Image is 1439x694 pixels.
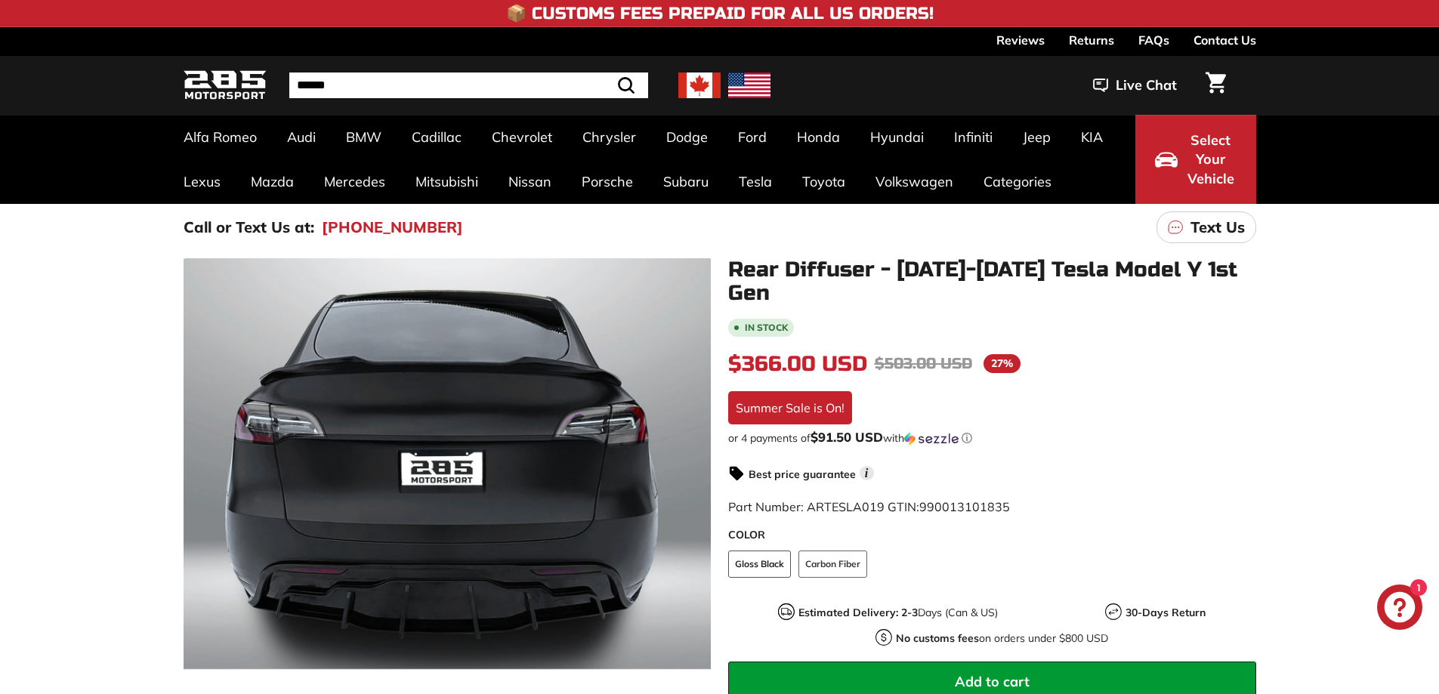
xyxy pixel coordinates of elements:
a: Contact Us [1194,27,1256,53]
a: KIA [1066,115,1118,159]
button: Live Chat [1073,66,1197,104]
a: Ford [723,115,782,159]
span: $91.50 USD [811,429,883,445]
a: Audi [272,115,331,159]
a: Text Us [1156,211,1256,243]
img: Logo_285_Motorsport_areodynamics_components [184,68,267,103]
span: Live Chat [1116,76,1177,95]
a: Infiniti [939,115,1008,159]
span: i [860,466,874,480]
a: Jeep [1008,115,1066,159]
strong: 30-Days Return [1126,606,1206,619]
span: Select Your Vehicle [1185,131,1237,189]
p: Call or Text Us at: [184,216,314,239]
a: Honda [782,115,855,159]
a: Volkswagen [860,159,968,204]
a: Tesla [724,159,787,204]
a: Returns [1069,27,1114,53]
strong: Estimated Delivery: 2-3 [798,606,918,619]
a: Toyota [787,159,860,204]
p: Days (Can & US) [798,605,998,621]
a: Cadillac [397,115,477,159]
a: [PHONE_NUMBER] [322,216,463,239]
span: $503.00 USD [875,354,972,373]
span: Add to cart [955,673,1030,690]
a: Dodge [651,115,723,159]
a: FAQs [1138,27,1169,53]
a: Mazda [236,159,309,204]
a: Porsche [567,159,648,204]
inbox-online-store-chat: Shopify online store chat [1373,585,1427,634]
a: Categories [968,159,1067,204]
div: Summer Sale is On! [728,391,852,424]
button: Select Your Vehicle [1135,115,1256,204]
div: or 4 payments of with [728,430,1256,446]
a: Hyundai [855,115,939,159]
span: $366.00 USD [728,351,867,377]
strong: No customs fees [896,631,979,645]
img: Sezzle [904,432,959,446]
strong: Best price guarantee [749,467,856,481]
a: Lexus [168,159,236,204]
h4: 📦 Customs Fees Prepaid for All US Orders! [506,5,934,23]
p: on orders under $800 USD [896,631,1108,646]
span: 27% [984,354,1021,373]
h1: Rear Diffuser - [DATE]-[DATE] Tesla Model Y 1st Gen [728,258,1256,305]
a: Reviews [996,27,1045,53]
span: 990013101835 [919,499,1010,514]
b: In stock [745,323,788,332]
input: Search [289,72,648,98]
a: Cart [1197,60,1235,111]
p: Text Us [1190,216,1245,239]
a: Chrysler [567,115,651,159]
label: COLOR [728,527,1256,543]
a: Nissan [493,159,567,204]
a: Chevrolet [477,115,567,159]
a: Mitsubishi [400,159,493,204]
a: Mercedes [309,159,400,204]
span: Part Number: ARTESLA019 GTIN: [728,499,1010,514]
div: or 4 payments of$91.50 USDwithSezzle Click to learn more about Sezzle [728,430,1256,446]
a: Subaru [648,159,724,204]
a: BMW [331,115,397,159]
a: Alfa Romeo [168,115,272,159]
